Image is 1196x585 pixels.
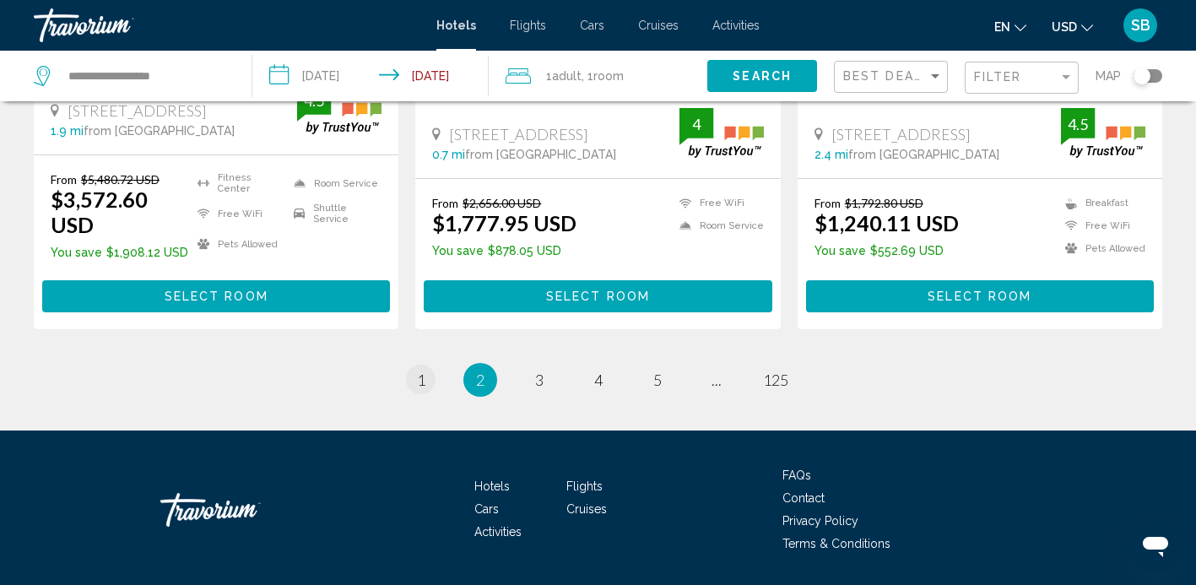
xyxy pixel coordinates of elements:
li: Shuttle Service [285,203,382,225]
span: Best Deals [843,69,932,83]
li: Free WiFi [1057,219,1145,233]
a: Select Room [424,284,771,303]
img: trustyou-badge.svg [297,84,382,134]
button: Select Room [42,280,390,311]
button: Search [707,60,817,91]
span: 4 [594,371,603,389]
a: Cars [580,19,604,32]
li: Fitness Center [189,172,285,194]
a: Terms & Conditions [782,537,890,550]
a: Cars [474,502,499,516]
ul: Pagination [34,363,1162,397]
a: Select Room [42,284,390,303]
span: You save [814,244,866,257]
div: 4 [679,114,713,134]
button: User Menu [1118,8,1162,43]
span: Room [593,69,624,83]
a: FAQs [782,469,811,482]
span: 2 [476,371,484,389]
li: Free WiFi [189,203,285,225]
li: Room Service [671,219,764,233]
li: Breakfast [1057,196,1145,210]
span: 1.9 mi [51,124,84,138]
a: Select Room [806,284,1154,303]
button: Check-in date: Nov 22, 2025 Check-out date: Nov 30, 2025 [252,51,488,101]
span: 125 [763,371,788,389]
a: Flights [510,19,546,32]
button: Filter [965,61,1079,95]
ins: $1,777.95 USD [432,210,576,236]
a: Hotels [436,19,476,32]
span: You save [432,244,484,257]
img: trustyou-badge.svg [679,108,764,158]
span: Adult [552,69,582,83]
li: Pets Allowed [1057,241,1145,256]
span: ... [712,371,722,389]
div: 4.5 [1061,114,1095,134]
span: Select Room [165,290,268,304]
span: Select Room [546,290,650,304]
span: Map [1096,64,1121,88]
span: [STREET_ADDRESS] [68,101,207,120]
span: 1 [417,371,425,389]
button: Travelers: 1 adult, 0 children [489,51,707,101]
a: Hotels [474,479,510,493]
button: Select Room [424,280,771,311]
span: From [51,172,77,187]
a: Flights [566,479,603,493]
span: from [GEOGRAPHIC_DATA] [465,148,616,161]
ins: $3,572.60 USD [51,187,148,237]
span: 1 [546,64,582,88]
span: Select Room [928,290,1031,304]
p: $1,908.12 USD [51,246,189,259]
mat-select: Sort by [843,70,943,84]
li: Pets Allowed [189,233,285,255]
a: Activities [712,19,760,32]
button: Toggle map [1121,68,1162,84]
span: Search [733,70,792,84]
span: 0.7 mi [432,148,465,161]
span: You save [51,246,102,259]
li: Free WiFi [671,196,764,210]
ins: $1,240.11 USD [814,210,959,236]
del: $2,656.00 USD [463,196,541,210]
span: Filter [974,70,1022,84]
span: 2.4 mi [814,148,848,161]
span: From [432,196,458,210]
span: [STREET_ADDRESS] [831,125,971,144]
del: $5,480.72 USD [81,172,160,187]
span: 5 [653,371,662,389]
span: USD [1052,20,1077,34]
a: Privacy Policy [782,514,858,528]
span: SB [1131,17,1150,34]
span: [STREET_ADDRESS] [449,125,588,144]
p: $878.05 USD [432,244,576,257]
img: trustyou-badge.svg [1061,108,1145,158]
a: Travorium [34,8,419,42]
span: Contact [782,491,825,505]
button: Change language [994,14,1026,39]
iframe: Bouton de lancement de la fenêtre de messagerie [1128,517,1182,571]
p: $552.69 USD [814,244,959,257]
span: 3 [535,371,544,389]
button: Change currency [1052,14,1093,39]
a: Cruises [566,502,607,516]
a: Activities [474,525,522,539]
li: Room Service [285,172,382,194]
span: from [GEOGRAPHIC_DATA] [84,124,235,138]
span: en [994,20,1010,34]
button: Select Room [806,280,1154,311]
a: Cruises [638,19,679,32]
